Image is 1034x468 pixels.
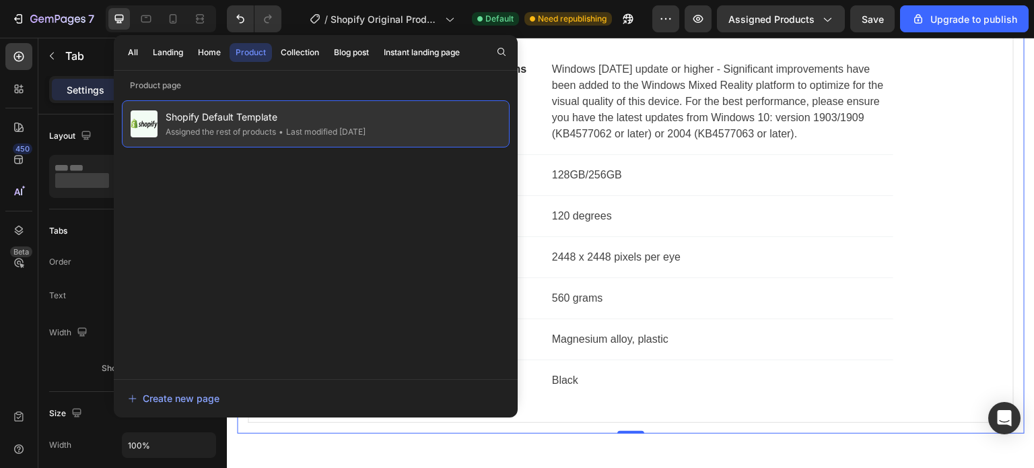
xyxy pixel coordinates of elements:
p: Product page [114,79,518,92]
div: Undo/Redo [227,5,281,32]
p: Magnesium alloy, plastic [325,294,665,310]
div: Open Intercom Messenger [988,402,1021,434]
div: Collection [281,46,319,59]
span: Save [862,13,884,25]
div: Product [236,46,266,59]
p: Tab [65,48,180,64]
button: Collection [275,43,325,62]
p: Field of view [143,170,312,187]
p: 128GB/256GB [325,129,665,145]
div: Assigned the rest of products [166,125,276,139]
span: Assigned Products [728,12,815,26]
p: 2448 x 2448 pixels per eye [325,211,665,228]
span: Shopify Original Product Template [331,12,440,26]
span: Shopify Default Template [166,109,366,125]
p: 7 [88,11,94,27]
div: Beta [10,246,32,257]
p: Material [143,294,312,310]
button: Create new page [127,385,504,412]
button: 7 [5,5,100,32]
button: Assigned Products [717,5,845,32]
button: Show more [49,356,216,380]
button: Save [850,5,895,32]
div: Show more [102,362,164,375]
button: Blog post [328,43,375,62]
div: Order [49,256,71,268]
p: Resolution [143,211,312,228]
div: Create new page [128,391,219,405]
div: Blog post [334,46,369,59]
div: Landing [153,46,183,59]
button: Home [192,43,227,62]
div: Upgrade to publish [911,12,1017,26]
button: Landing [147,43,189,62]
div: 450 [13,143,32,154]
div: Width [49,439,71,451]
div: Instant landing page [384,46,460,59]
p: Black [325,335,665,351]
span: Need republishing [538,13,607,25]
p: Weight [143,253,312,269]
div: Width [49,324,90,342]
span: / [324,12,328,26]
div: Tabs [49,225,67,237]
p: Color [143,335,312,351]
p: 560 grams [325,253,665,269]
button: Product [230,43,272,62]
span: Default [485,13,514,25]
div: All [128,46,138,59]
div: Layout [49,127,94,145]
div: Size [49,405,85,423]
input: Auto [123,433,215,457]
button: All [122,43,144,62]
button: Instant landing page [378,43,466,62]
div: Last modified [DATE] [276,125,366,139]
span: • [279,127,283,137]
p: 120 degrees [325,170,665,187]
p: Settings [67,83,104,97]
div: Home [198,46,221,59]
div: Text [49,290,66,302]
button: Upgrade to publish [900,5,1029,32]
iframe: Design area [227,38,1034,468]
